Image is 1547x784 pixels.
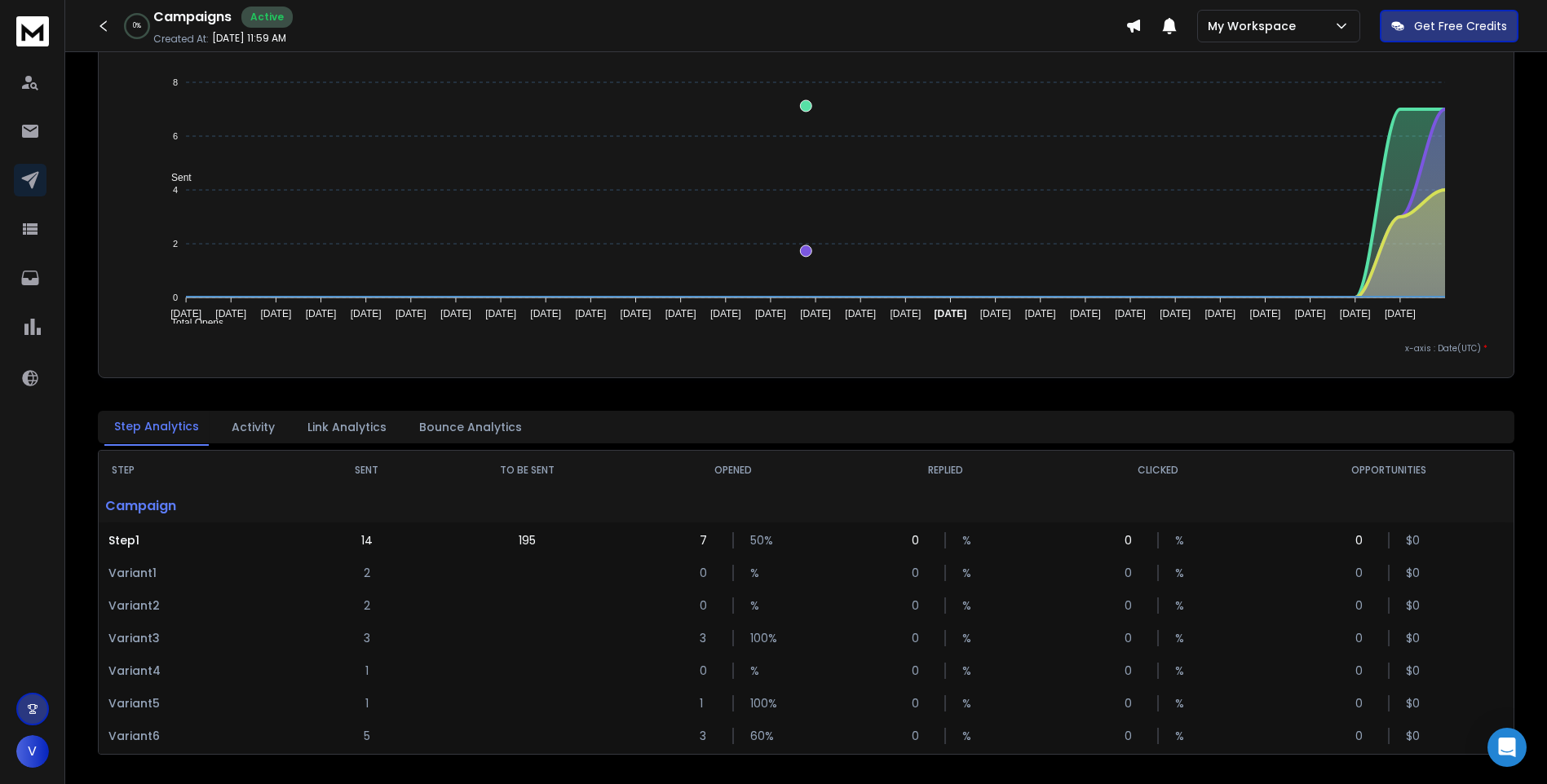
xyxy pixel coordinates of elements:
tspan: [DATE] [1070,308,1101,319]
p: 0 [1355,695,1372,711]
p: 0 [1125,630,1141,646]
p: Get Free Credits [1414,18,1507,34]
button: Get Free Credits [1380,10,1518,42]
p: % [750,663,767,679]
p: % [962,728,979,744]
p: 0 [1355,565,1372,581]
p: 0 [1125,565,1141,581]
p: Variant 2 [108,597,295,614]
p: 50 % [750,532,767,548]
tspan: 8 [173,77,178,87]
tspan: [DATE] [1205,308,1236,319]
button: Bounce Analytics [409,409,532,445]
p: $ 0 [1406,565,1422,581]
h1: Campaigns [153,7,232,27]
p: 0 [1355,663,1372,679]
div: Active [241,7,293,28]
th: STEP [99,451,305,490]
p: 3 [700,728,716,744]
tspan: [DATE] [710,308,741,319]
tspan: [DATE] [575,308,606,319]
p: 0 [912,630,928,646]
p: 14 [361,532,373,548]
tspan: [DATE] [305,308,336,319]
p: 60 % [750,728,767,744]
p: 0 [912,565,928,581]
p: 0 [700,565,716,581]
p: 100 % [750,695,767,711]
tspan: [DATE] [170,308,201,319]
p: Variant 1 [108,565,295,581]
p: Variant 3 [108,630,295,646]
p: $ 0 [1406,597,1422,614]
p: % [962,532,979,548]
tspan: [DATE] [935,308,967,319]
p: % [962,695,979,711]
th: TO BE SENT [428,451,627,490]
tspan: [DATE] [260,308,291,319]
p: 5 [364,728,370,744]
p: $ 0 [1406,728,1422,744]
p: $ 0 [1406,663,1422,679]
p: % [1175,532,1191,548]
tspan: [DATE] [1250,308,1281,319]
p: % [962,630,979,646]
p: 195 [519,532,536,548]
p: 0 [1355,532,1372,548]
p: % [1175,597,1191,614]
tspan: 0 [173,293,178,302]
p: 0 [912,663,928,679]
span: Total Opens [159,317,223,328]
span: Sent [159,172,192,183]
p: % [962,663,979,679]
p: 0 [1355,630,1372,646]
p: 1 [365,663,369,679]
p: % [1175,565,1191,581]
p: 0 % [133,21,141,31]
p: % [1175,663,1191,679]
tspan: [DATE] [755,308,786,319]
tspan: [DATE] [396,308,427,319]
p: $ 0 [1406,695,1422,711]
p: % [962,565,979,581]
p: 0 [912,532,928,548]
tspan: [DATE] [1160,308,1191,319]
tspan: [DATE] [1340,308,1371,319]
p: Variant 5 [108,695,295,711]
tspan: 2 [173,239,178,249]
p: % [1175,630,1191,646]
p: [DATE] 11:59 AM [212,32,286,45]
p: Variant 6 [108,728,295,744]
th: OPPORTUNITIES [1265,451,1514,490]
tspan: [DATE] [215,308,246,319]
tspan: [DATE] [1115,308,1146,319]
th: OPENED [626,451,839,490]
th: SENT [305,451,427,490]
p: x-axis : Date(UTC) [125,342,1487,355]
p: 0 [912,728,928,744]
tspan: [DATE] [980,308,1011,319]
p: Step 1 [108,532,295,548]
tspan: [DATE] [665,308,696,319]
p: 2 [364,597,370,614]
p: My Workspace [1208,18,1302,34]
button: V [16,735,49,768]
p: 2 [364,565,370,581]
th: CLICKED [1052,451,1265,490]
tspan: [DATE] [485,308,516,319]
tspan: [DATE] [1025,308,1056,319]
p: Created At: [153,33,209,46]
tspan: [DATE] [621,308,652,319]
p: 0 [1355,728,1372,744]
tspan: [DATE] [1385,308,1416,319]
p: 0 [1355,597,1372,614]
p: 3 [364,630,370,646]
tspan: [DATE] [800,308,831,319]
p: 0 [1125,728,1141,744]
img: logo [16,16,49,46]
p: % [962,597,979,614]
button: Link Analytics [298,409,396,445]
button: Step Analytics [104,408,209,446]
